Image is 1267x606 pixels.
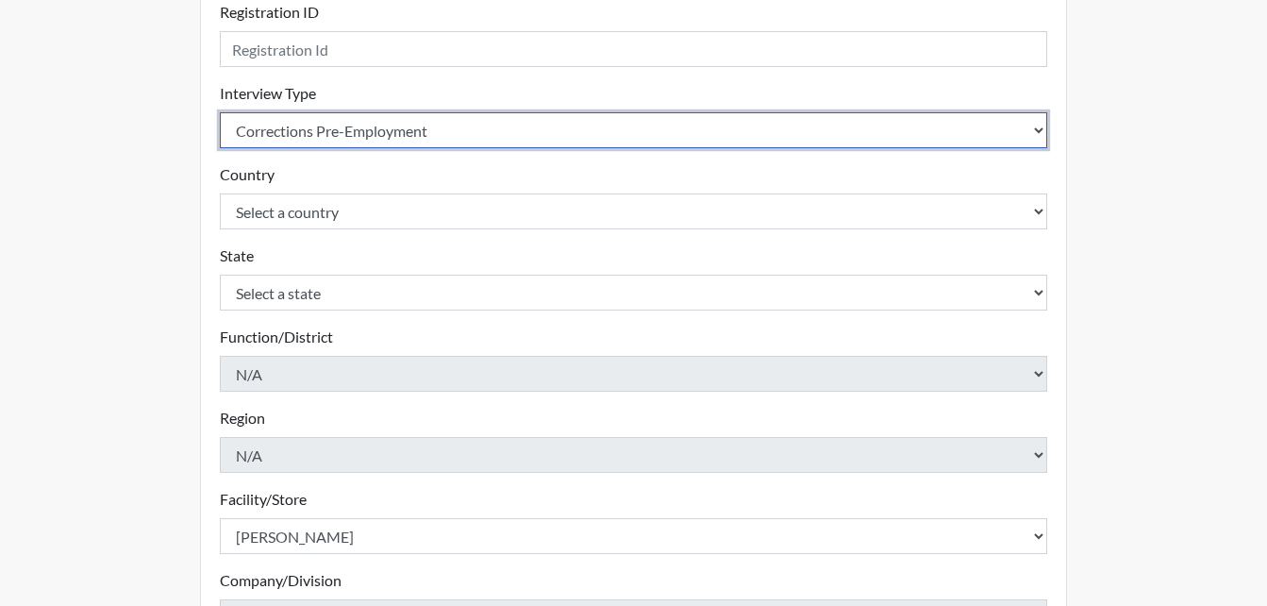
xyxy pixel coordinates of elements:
label: Company/Division [220,569,342,592]
label: Interview Type [220,82,316,105]
label: Country [220,163,275,186]
label: Region [220,407,265,429]
label: Facility/Store [220,488,307,511]
label: State [220,244,254,267]
label: Registration ID [220,1,319,24]
input: Insert a Registration ID, which needs to be a unique alphanumeric value for each interviewee [220,31,1048,67]
label: Function/District [220,326,333,348]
